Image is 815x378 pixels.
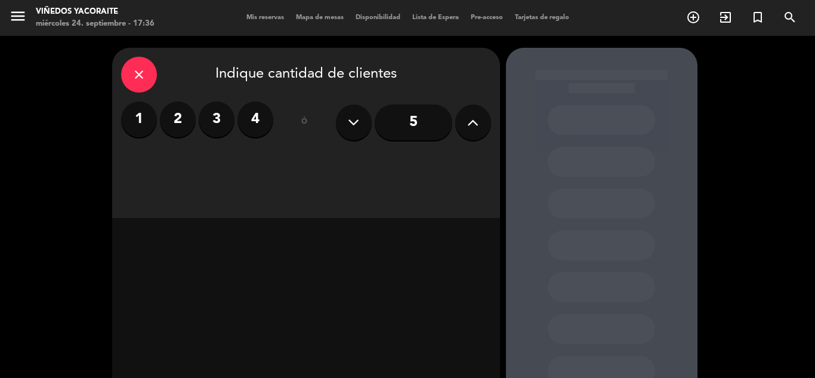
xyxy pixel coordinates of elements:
[199,102,234,137] label: 3
[406,14,465,21] span: Lista de Espera
[36,18,155,30] div: miércoles 24. septiembre - 17:36
[751,10,765,24] i: turned_in_not
[9,7,27,29] button: menu
[160,102,196,137] label: 2
[132,67,146,82] i: close
[290,14,350,21] span: Mapa de mesas
[285,102,324,143] div: ó
[783,10,797,24] i: search
[121,57,491,93] div: Indique cantidad de clientes
[9,7,27,25] i: menu
[509,14,575,21] span: Tarjetas de regalo
[121,102,157,137] label: 1
[686,10,700,24] i: add_circle_outline
[237,102,273,137] label: 4
[465,14,509,21] span: Pre-acceso
[718,10,733,24] i: exit_to_app
[36,6,155,18] div: Viñedos Yacoraite
[240,14,290,21] span: Mis reservas
[350,14,406,21] span: Disponibilidad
